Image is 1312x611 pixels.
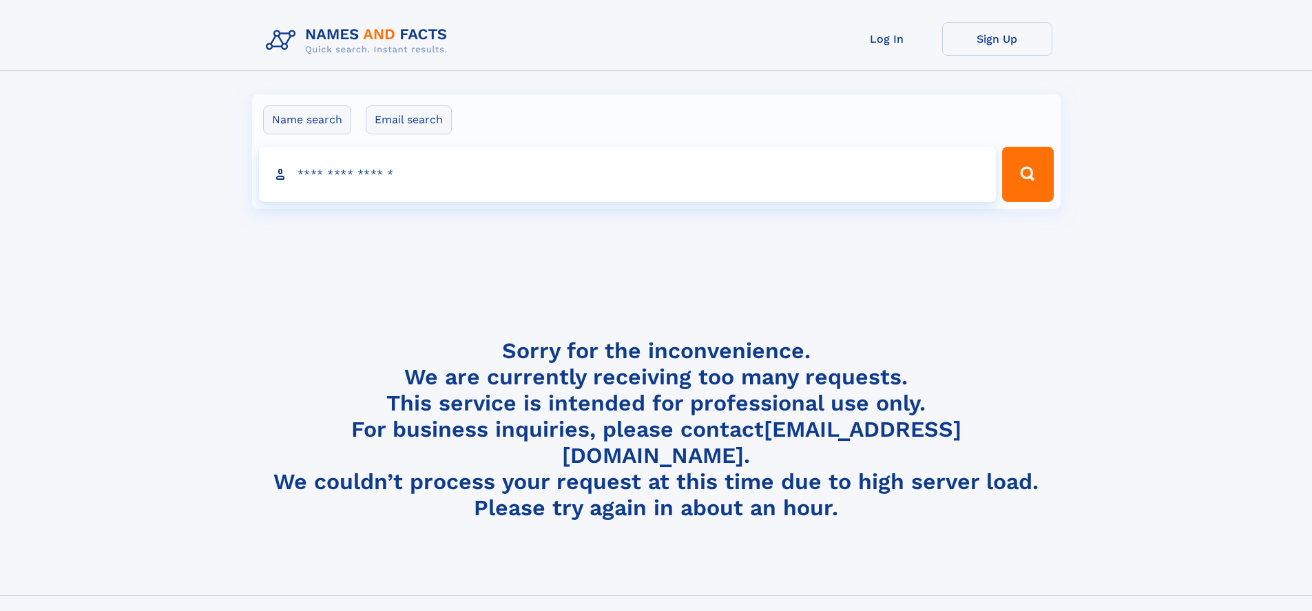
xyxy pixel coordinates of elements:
[942,22,1052,56] a: Sign Up
[260,338,1052,521] h4: Sorry for the inconvenience. We are currently receiving too many requests. This service is intend...
[259,147,997,202] input: search input
[832,22,942,56] a: Log In
[263,105,351,134] label: Name search
[562,416,961,468] a: [EMAIL_ADDRESS][DOMAIN_NAME]
[260,22,459,59] img: Logo Names and Facts
[366,105,452,134] label: Email search
[1002,147,1053,202] button: Search Button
